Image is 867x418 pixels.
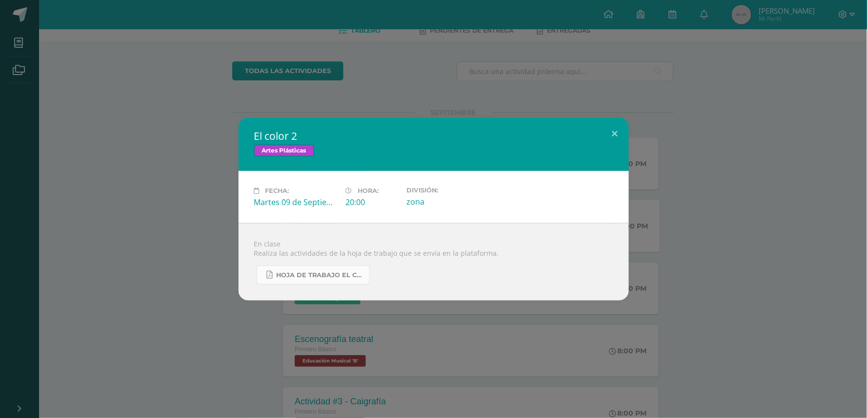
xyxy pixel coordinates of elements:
div: Martes 09 de Septiembre [254,197,338,208]
span: Hoja de trabajo EL COLOR.pdf [277,271,364,279]
span: Fecha: [265,187,289,194]
span: Artes Plásticas [254,145,314,156]
div: zona [407,196,491,207]
button: Close (Esc) [601,117,629,151]
label: División: [407,187,491,194]
div: 20:00 [346,197,399,208]
div: En clase Realiza las actividades de la hoja de trabajo que se envía en la plataforma. [239,223,629,301]
span: Hora: [358,187,379,194]
h2: El color 2 [254,129,613,143]
a: Hoja de trabajo EL COLOR.pdf [257,266,370,285]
